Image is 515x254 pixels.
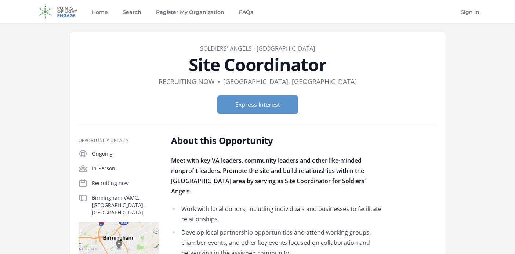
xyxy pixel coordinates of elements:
[92,194,159,216] p: Birmingham VAMC, [GEOGRAPHIC_DATA], [GEOGRAPHIC_DATA]
[92,150,159,157] p: Ongoing
[171,204,386,224] li: Work with local donors, including individuals and businesses to facilitate relationships.
[159,76,215,87] dd: Recruiting now
[79,138,159,144] h3: Opportunity Details
[223,76,357,87] dd: [GEOGRAPHIC_DATA], [GEOGRAPHIC_DATA]
[92,179,159,187] p: Recruiting now
[92,165,159,172] p: In-Person
[217,95,298,114] button: Express Interest
[218,76,220,87] div: •
[200,44,315,52] a: Soldiers' Angels - [GEOGRAPHIC_DATA]
[171,135,386,146] h2: About this Opportunity
[79,56,437,73] h1: Site Coordinator
[171,156,366,195] strong: Meet with key VA leaders, community leaders and other like-minded nonprofit leaders. Promote the ...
